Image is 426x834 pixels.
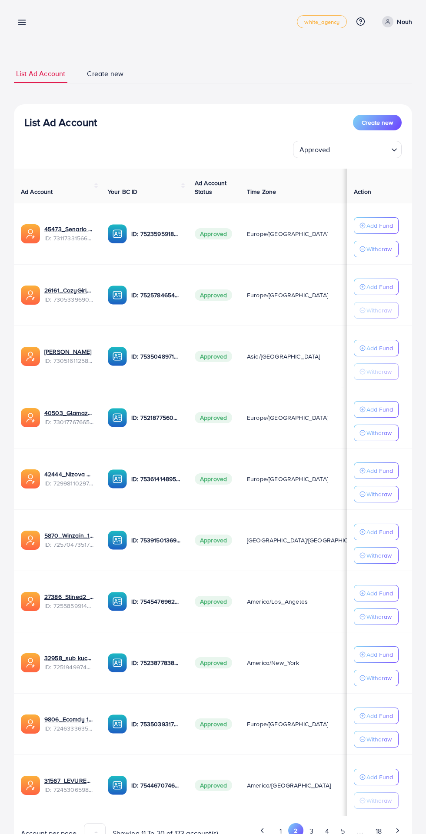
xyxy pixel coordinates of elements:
button: Add Fund [354,524,399,540]
p: Add Fund [366,711,393,721]
span: ID: 7305339690369024002 [44,295,94,304]
span: Approved [195,351,232,362]
p: Add Fund [366,527,393,537]
button: Withdraw [354,792,399,809]
span: Approved [195,535,232,546]
span: Time Zone [247,187,276,196]
p: Withdraw [366,428,392,438]
span: ID: 7299811029742256129 [44,479,94,488]
a: 9806_Ecomdy 19/6_1687168548503 [44,715,94,724]
p: Withdraw [366,611,392,622]
img: ic-ads-acc.e4c84228.svg [21,714,40,734]
a: 42444_Nizova ad account_1699619723340 [44,470,94,478]
span: ID: 7257047351792238594 [44,540,94,549]
button: Add Fund [354,217,399,234]
span: ID: 7311733156607033345 [44,234,94,243]
button: Withdraw [354,425,399,441]
p: ID: 7521877560431575041 [131,412,181,423]
p: Add Fund [366,588,393,598]
img: ic-ba-acc.ded83a64.svg [108,469,127,488]
a: 26161_CozyGirl_1700906964458 [44,286,94,295]
img: ic-ba-acc.ded83a64.svg [108,224,127,243]
img: ic-ads-acc.e4c84228.svg [21,653,40,672]
img: ic-ba-acc.ded83a64.svg [108,714,127,734]
p: ID: 7525784654574764049 [131,290,181,300]
span: Approved [298,143,332,156]
img: ic-ads-acc.e4c84228.svg [21,531,40,550]
div: Search for option [293,141,402,158]
p: Withdraw [366,489,392,499]
p: Withdraw [366,305,392,316]
span: Your BC ID [108,187,138,196]
span: Approved [195,657,232,668]
img: ic-ads-acc.e4c84228.svg [21,776,40,795]
div: <span class='underline'>45473_Senario ad account_1702395564412</span></br>7311733156607033345 [44,225,94,243]
span: [GEOGRAPHIC_DATA]/[GEOGRAPHIC_DATA] [247,536,368,545]
button: Withdraw [354,363,399,380]
p: ID: 7536141489513332753 [131,474,181,484]
a: 40503_Glamaza 2023 Q4_1700077399796 [44,409,94,417]
span: Asia/[GEOGRAPHIC_DATA] [247,352,320,361]
span: Europe/[GEOGRAPHIC_DATA] [247,413,328,422]
span: America/New_York [247,658,300,667]
p: ID: 7523595918839595009 [131,229,181,239]
button: Withdraw [354,731,399,748]
p: Withdraw [366,244,392,254]
p: ID: 7523877838957576209 [131,658,181,668]
span: Europe/[GEOGRAPHIC_DATA] [247,475,328,483]
p: ID: 7544670746740654088 [131,780,181,791]
span: ID: 7246333635555901442 [44,724,94,733]
div: <span class='underline'>32958_sub kuch vip_1688476190329</span></br>7251949974219489281 [44,654,94,671]
p: ID: 7539150136996806657 [131,535,181,545]
img: ic-ads-acc.e4c84228.svg [21,469,40,488]
a: [PERSON_NAME] [44,347,94,356]
img: ic-ba-acc.ded83a64.svg [108,776,127,795]
span: Approved [195,718,232,730]
button: Add Fund [354,708,399,724]
span: Europe/[GEOGRAPHIC_DATA] [247,291,328,299]
img: ic-ba-acc.ded83a64.svg [108,408,127,427]
button: Add Fund [354,401,399,418]
button: Add Fund [354,585,399,601]
p: ID: 7535039317367029776 [131,719,181,729]
button: Withdraw [354,302,399,319]
div: <span class='underline'>42444_Nizova ad account_1699619723340</span></br>7299811029742256129 [44,470,94,488]
a: 31567_LEVURETT_1686929408341 [44,776,94,785]
div: <span class='underline'>9806_Ecomdy 19/6_1687168548503</span></br>7246333635555901442 [44,715,94,733]
span: Approved [195,473,232,485]
img: ic-ads-acc.e4c84228.svg [21,224,40,243]
button: Create new [353,115,402,130]
span: Europe/[GEOGRAPHIC_DATA] [247,720,328,728]
a: 32958_sub kuch vip_1688476190329 [44,654,94,662]
span: Approved [195,289,232,301]
button: Add Fund [354,279,399,295]
span: Approved [195,596,232,607]
span: Ad Account [21,187,53,196]
img: ic-ba-acc.ded83a64.svg [108,531,127,550]
span: Create new [362,118,393,127]
a: 45473_Senario ad account_1702395564412 [44,225,94,233]
span: ID: 7301776766559879169 [44,418,94,426]
div: <span class='underline'>31567_LEVURETT_1686929408341</span></br>7245306598044893186 [44,776,94,794]
img: ic-ads-acc.e4c84228.svg [21,286,40,305]
img: ic-ba-acc.ded83a64.svg [108,653,127,672]
div: <span class='underline'>najah hamad</span></br>7305161125807652866 [44,347,94,365]
span: ID: 7305161125807652866 [44,356,94,365]
button: Add Fund [354,462,399,479]
p: Add Fund [366,772,393,782]
div: <span class='underline'>40503_Glamaza 2023 Q4_1700077399796</span></br>7301776766559879169 [44,409,94,426]
button: Add Fund [354,646,399,663]
img: ic-ads-acc.e4c84228.svg [21,592,40,611]
span: ID: 7255859914541629442 [44,601,94,610]
p: Withdraw [366,673,392,683]
p: Add Fund [366,649,393,660]
span: Ad Account Status [195,179,227,196]
input: Search for option [333,142,388,156]
span: Approved [195,780,232,791]
span: Approved [195,412,232,423]
span: America/[GEOGRAPHIC_DATA] [247,781,331,790]
button: Withdraw [354,486,399,502]
p: Add Fund [366,465,393,476]
p: Withdraw [366,550,392,561]
span: ID: 7251949974219489281 [44,663,94,671]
